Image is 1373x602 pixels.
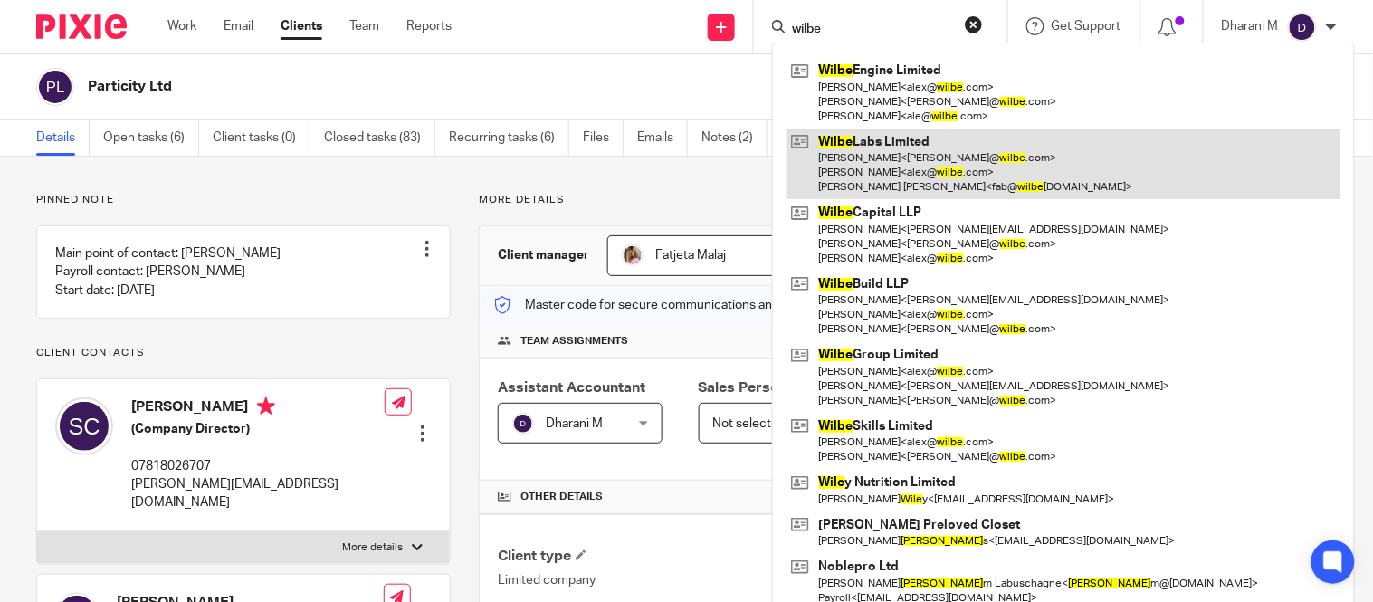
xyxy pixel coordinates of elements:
input: Search [790,22,953,38]
a: Open tasks (6) [103,120,199,156]
p: Limited company [498,571,908,589]
a: Team [349,17,379,35]
img: svg%3E [55,397,113,455]
h2: Particity Ltd [88,77,890,96]
img: svg%3E [36,68,74,106]
a: Work [167,17,196,35]
a: Clients [281,17,322,35]
h4: [PERSON_NAME] [131,397,385,420]
img: Pixie [36,14,127,39]
span: Assistant Accountant [498,380,645,395]
a: Notes (2) [701,120,768,156]
p: 07818026707 [131,457,385,475]
span: Team assignments [520,334,628,349]
a: Closed tasks (83) [324,120,435,156]
a: Reports [406,17,452,35]
a: Email [224,17,253,35]
span: Not selected [713,417,787,430]
a: Recurring tasks (6) [449,120,569,156]
p: [PERSON_NAME][EMAIL_ADDRESS][DOMAIN_NAME] [131,475,385,512]
p: Master code for secure communications and files [493,296,806,314]
img: MicrosoftTeams-image%20(5).png [622,244,644,266]
a: Emails [637,120,688,156]
span: Dharani M [546,417,603,430]
span: Fatjeta Malaj [655,249,726,262]
span: Sales Person [699,380,788,395]
button: Clear [965,15,983,33]
p: More details [479,193,1337,207]
p: Pinned note [36,193,451,207]
h3: Client manager [498,246,589,264]
h4: Client type [498,547,908,566]
i: Primary [257,397,275,416]
span: Other details [520,490,603,504]
img: svg%3E [512,413,534,435]
a: Details [36,120,90,156]
h5: (Company Director) [131,420,385,438]
a: Client tasks (0) [213,120,310,156]
img: svg%3E [1288,13,1317,42]
span: Get Support [1052,20,1121,33]
a: Files [583,120,624,156]
p: Client contacts [36,346,451,360]
p: Dharani M [1222,17,1279,35]
p: More details [342,540,403,555]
